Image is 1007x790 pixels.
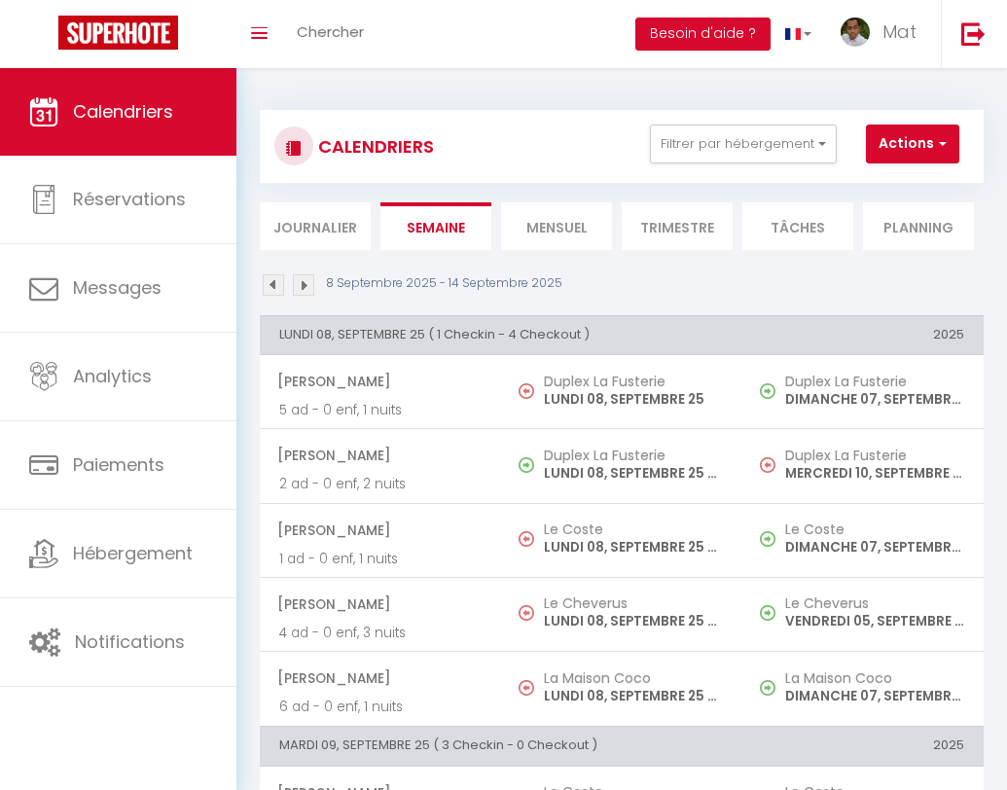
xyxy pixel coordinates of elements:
[622,202,733,250] li: Trimestre
[277,660,482,697] span: [PERSON_NAME]
[785,389,964,410] p: DIMANCHE 07, SEPTEMBRE 25
[785,521,964,537] h5: Le Coste
[279,474,482,494] p: 2 ad - 0 enf, 2 nuits
[75,629,185,654] span: Notifications
[519,531,534,547] img: NO IMAGE
[544,389,723,410] p: LUNDI 08, SEPTEMBRE 25
[279,549,482,569] p: 1 ad - 0 enf, 1 nuits
[260,315,742,354] th: LUNDI 08, SEPTEMBRE 25 ( 1 Checkin - 4 Checkout )
[73,275,162,300] span: Messages
[863,202,974,250] li: Planning
[501,202,612,250] li: Mensuel
[760,457,775,473] img: NO IMAGE
[544,686,723,706] p: LUNDI 08, SEPTEMBRE 25 - 10:00
[313,125,434,168] h3: CALENDRIERS
[544,537,723,557] p: LUNDI 08, SEPTEMBRE 25 - 10:00
[519,383,534,399] img: NO IMAGE
[544,611,723,631] p: LUNDI 08, SEPTEMBRE 25 - 10:00
[785,686,964,706] p: DIMANCHE 07, SEPTEMBRE 25 - 17:00
[650,125,837,163] button: Filtrer par hébergement
[785,448,964,463] h5: Duplex La Fusterie
[260,727,742,766] th: MARDI 09, SEPTEMBRE 25 ( 3 Checkin - 0 Checkout )
[866,125,959,163] button: Actions
[742,727,984,766] th: 2025
[785,537,964,557] p: DIMANCHE 07, SEPTEMBRE 25 - 19:00
[742,202,853,250] li: Tâches
[760,383,775,399] img: NO IMAGE
[785,374,964,389] h5: Duplex La Fusterie
[73,187,186,211] span: Réservations
[544,670,723,686] h5: La Maison Coco
[277,512,482,549] span: [PERSON_NAME]
[277,586,482,623] span: [PERSON_NAME]
[760,531,775,547] img: NO IMAGE
[760,605,775,621] img: NO IMAGE
[785,463,964,484] p: MERCREDI 10, SEPTEMBRE 25 - 09:00
[73,99,173,124] span: Calendriers
[544,463,723,484] p: LUNDI 08, SEPTEMBRE 25 - 17:00
[544,595,723,611] h5: Le Cheverus
[519,680,534,696] img: NO IMAGE
[73,452,164,477] span: Paiements
[544,521,723,537] h5: Le Coste
[841,18,870,47] img: ...
[961,21,986,46] img: logout
[279,400,482,420] p: 5 ad - 0 enf, 1 nuits
[16,8,74,66] button: Ouvrir le widget de chat LiveChat
[297,21,364,42] span: Chercher
[544,374,723,389] h5: Duplex La Fusterie
[785,670,964,686] h5: La Maison Coco
[277,363,482,400] span: [PERSON_NAME]
[742,315,984,354] th: 2025
[279,623,482,643] p: 4 ad - 0 enf, 3 nuits
[882,19,917,44] span: Mat
[785,611,964,631] p: VENDREDI 05, SEPTEMBRE 25 - 17:00
[58,16,178,50] img: Super Booking
[760,680,775,696] img: NO IMAGE
[635,18,771,51] button: Besoin d'aide ?
[544,448,723,463] h5: Duplex La Fusterie
[326,274,562,293] p: 8 Septembre 2025 - 14 Septembre 2025
[73,364,152,388] span: Analytics
[380,202,491,250] li: Semaine
[73,541,193,565] span: Hébergement
[785,595,964,611] h5: Le Cheverus
[279,697,482,717] p: 6 ad - 0 enf, 1 nuits
[519,605,534,621] img: NO IMAGE
[277,437,482,474] span: [PERSON_NAME]
[260,202,371,250] li: Journalier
